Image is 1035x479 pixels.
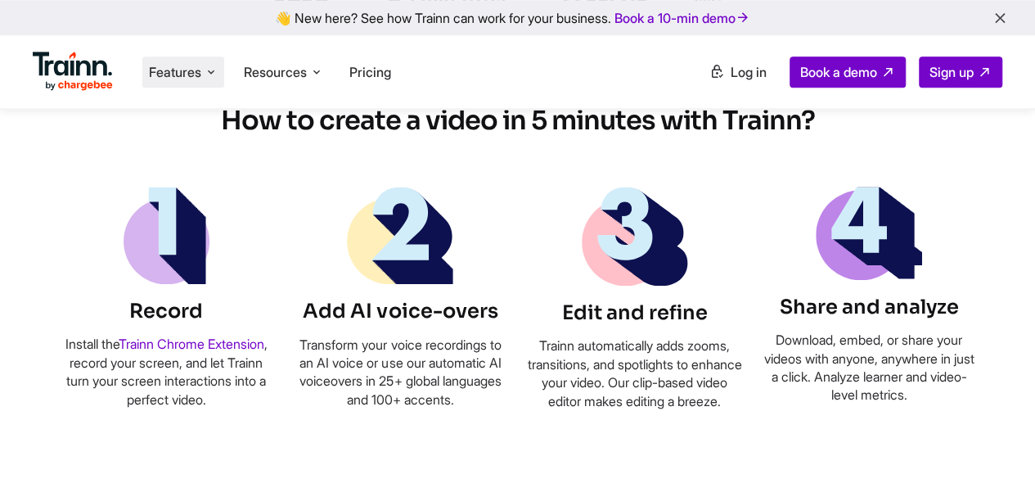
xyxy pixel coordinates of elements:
img: Trainn Logo [33,52,113,91]
img: step-two | | Video creation | Online video creator | Online video editor [347,187,453,284]
span: Resources [244,63,307,81]
a: Trainn Chrome Extension [119,336,264,352]
h3: Record [59,298,273,326]
a: Book a 10-min demo [611,7,754,29]
h3: Share and analyze [762,294,976,322]
h3: Edit and refine [528,300,742,328]
h2: How to create a video in 5 minutes with Trainn? [174,104,862,138]
span: Log in [731,64,767,80]
img: step-one | | Video creation | Online video creator | Online video editor [124,187,209,284]
p: Download, embed, or share your videos with anyone, anywhere in just a click. Analyze learner and ... [762,331,976,404]
p: Trainn automatically adds zooms, transitions, and spotlights to enhance your video. Our clip-base... [528,337,742,410]
h3: Add AI voice-overs [293,298,507,326]
a: Log in [700,57,776,87]
a: Book a demo [790,56,906,88]
img: step-four | | Video creation | Online video creator | Online video editor [816,187,922,280]
span: Sign up [929,64,974,80]
span: Features [149,63,201,81]
p: Install the , record your screen, and let Trainn turn your screen interactions into a perfect video. [59,335,273,409]
iframe: Chat Widget [953,400,1035,479]
a: Sign up [919,56,1002,88]
span: Book a demo [800,64,877,80]
a: Pricing [349,64,391,80]
img: step-three | | Video creation | Online video creator | Online video editor [582,187,688,286]
p: Transform your voice recordings to an AI voice or use our automatic AI voiceovers in 25+ global l... [293,336,507,409]
div: 👋 New here? See how Trainn can work for your business. [10,10,1025,25]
